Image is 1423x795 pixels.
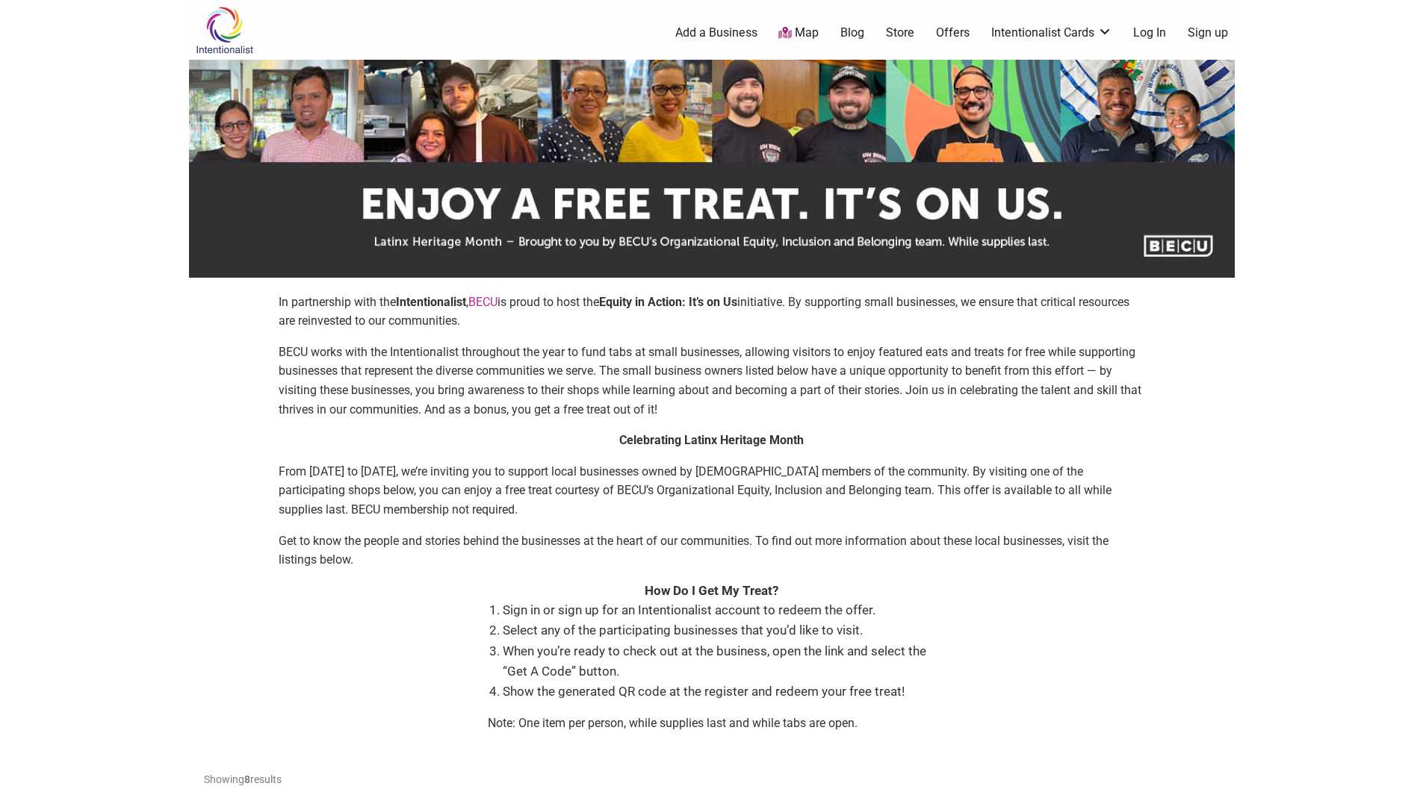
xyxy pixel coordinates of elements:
[936,25,970,41] a: Offers
[503,600,936,620] li: Sign in or sign up for an Intentionalist account to redeem the offer.
[279,343,1145,419] p: BECU works with the Intentionalist throughout the year to fund tabs at small businesses, allowing...
[886,25,914,41] a: Store
[468,295,497,309] a: BECU
[244,773,250,785] b: 8
[1188,25,1228,41] a: Sign up
[840,25,864,41] a: Blog
[619,433,804,447] strong: Celebrating Latinx Heritage Month
[279,293,1145,331] p: In partnership with the , is proud to host the initiative. By supporting small businesses, we ens...
[279,531,1145,570] p: Get to know the people and stories behind the businesses at the heart of our communities. To find...
[503,620,936,640] li: Select any of the participating businesses that you’d like to visit.
[645,583,778,598] strong: How Do I Get My Treat?
[778,25,819,42] a: Map
[503,682,936,702] li: Show the generated QR code at the register and redeem your free treat!
[599,295,737,309] strong: Equity in Action: It’s on Us
[991,25,1112,41] a: Intentionalist Cards
[189,6,260,54] img: Intentionalist
[279,462,1145,520] p: From [DATE] to [DATE], we’re inviting you to support local businesses owned by [DEMOGRAPHIC_DATA]...
[1133,25,1166,41] a: Log In
[503,641,936,682] li: When you’re ready to check out at the business, open the link and select the “Get A Code” button.
[396,295,466,309] strong: Intentionalist
[675,25,757,41] a: Add a Business
[488,714,936,733] p: Note: One item per person, while supplies last and while tabs are open.
[189,60,1235,278] img: sponsor logo
[204,773,282,785] span: Showing results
